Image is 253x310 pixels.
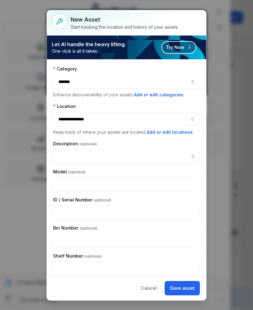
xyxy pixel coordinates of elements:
[52,48,126,54] span: One click is all it takes.
[53,225,97,231] label: Bin Number
[53,129,200,136] p: Keep track of where your assets are located.
[146,129,193,136] button: Add or edit locations
[161,41,196,54] button: Try Now
[71,24,179,30] div: Start tracking the location and history of your assets.
[53,141,97,147] label: Description
[134,91,184,98] button: Add or edit categories
[53,91,200,98] p: Enhance discoverability of your assets.
[53,103,76,109] label: Location
[136,281,162,295] button: Cancel
[53,169,86,175] label: Model
[165,281,200,295] button: Save asset
[53,197,111,203] label: ID / Serial Number
[71,15,179,24] h3: New asset
[53,253,102,259] label: Shelf Number
[53,66,77,72] label: Category
[52,41,126,48] strong: Let AI handle the heavy lifting.
[53,149,200,164] input: asset-add:description-label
